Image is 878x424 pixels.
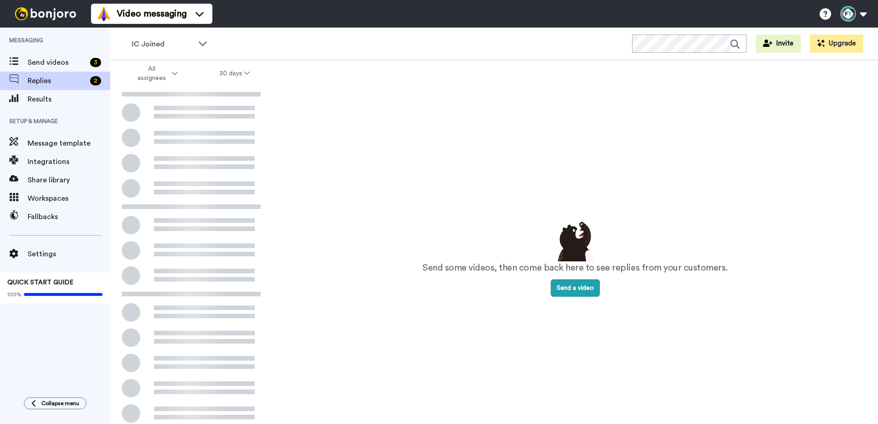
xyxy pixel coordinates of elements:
span: Replies [28,75,86,86]
span: Video messaging [117,7,187,20]
span: Integrations [28,156,110,167]
span: Send videos [28,57,86,68]
span: QUICK START GUIDE [7,279,74,286]
button: Invite [756,34,801,53]
span: IC Joined [132,39,194,50]
img: results-emptystates.png [552,219,598,261]
button: Send a video [551,279,600,297]
span: Settings [28,249,110,260]
div: 3 [90,58,101,67]
span: Results [28,94,110,105]
div: 2 [90,76,101,85]
span: Collapse menu [41,400,79,407]
img: vm-color.svg [97,6,111,21]
span: Share library [28,175,110,186]
p: Send some videos, then come back here to see replies from your customers. [422,261,728,275]
button: Collapse menu [24,397,86,409]
button: 30 days [199,65,271,82]
span: Fallbacks [28,211,110,222]
button: All assignees [112,61,199,86]
a: Send a video [551,285,600,291]
button: Upgrade [810,34,863,53]
span: Workspaces [28,193,110,204]
span: 100% [7,291,22,298]
span: Message template [28,138,110,149]
span: All assignees [133,64,170,83]
img: bj-logo-header-white.svg [11,7,80,20]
